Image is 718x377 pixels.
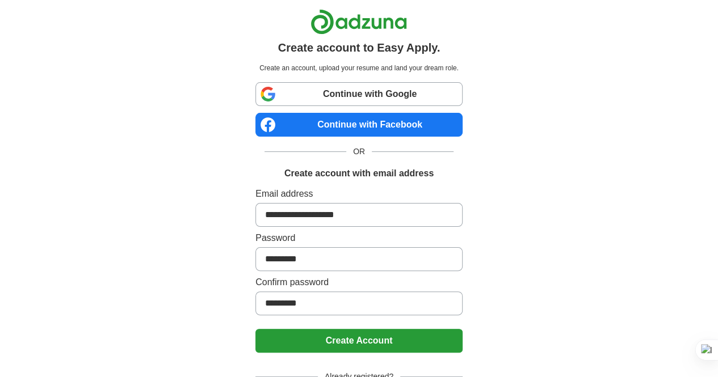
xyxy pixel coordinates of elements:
[255,113,463,137] a: Continue with Facebook
[255,231,463,245] label: Password
[310,9,407,35] img: Adzuna logo
[278,39,440,56] h1: Create account to Easy Apply.
[346,146,372,158] span: OR
[255,187,463,201] label: Email address
[255,276,463,289] label: Confirm password
[258,63,460,73] p: Create an account, upload your resume and land your dream role.
[284,167,434,180] h1: Create account with email address
[255,329,463,353] button: Create Account
[255,82,463,106] a: Continue with Google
